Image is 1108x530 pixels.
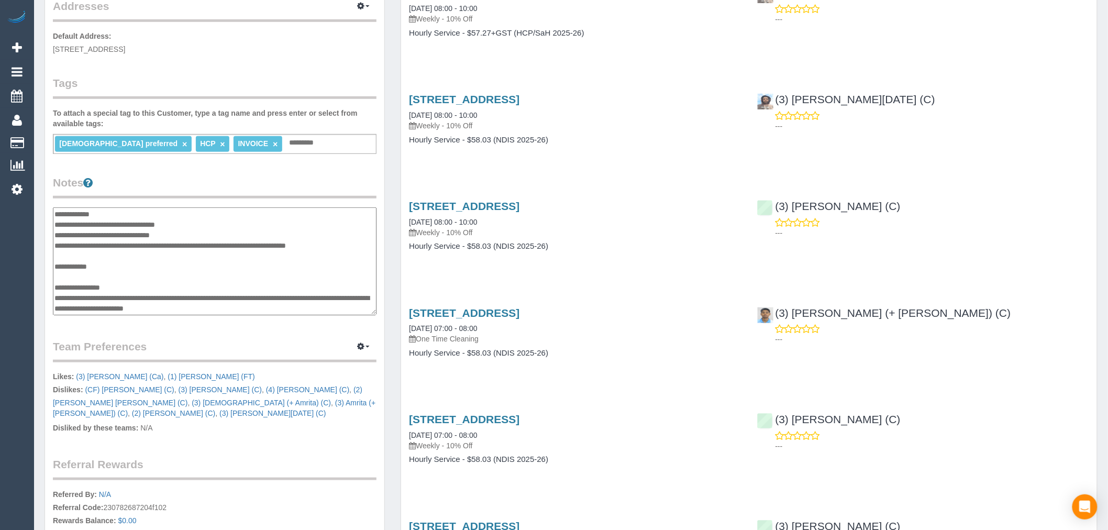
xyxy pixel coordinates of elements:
[409,4,477,13] a: [DATE] 08:00 - 10:00
[757,93,935,105] a: (3) [PERSON_NAME][DATE] (C)
[409,334,741,344] p: One Time Cleaning
[238,139,269,148] span: INVOICE
[53,339,376,362] legend: Team Preferences
[85,385,174,394] a: (CF) [PERSON_NAME] (C)
[190,399,333,407] span: ,
[53,385,362,407] span: ,
[409,431,477,439] a: [DATE] 07:00 - 08:00
[409,200,519,212] a: [STREET_ADDRESS]
[775,14,1089,25] p: ---
[409,218,477,226] a: [DATE] 08:00 - 10:00
[409,307,519,319] a: [STREET_ADDRESS]
[264,385,351,394] span: ,
[775,334,1089,345] p: ---
[220,140,225,149] a: ×
[76,372,163,381] a: (3) [PERSON_NAME] (Ca)
[176,385,264,394] span: ,
[775,121,1089,131] p: ---
[409,14,741,24] p: Weekly - 10% Off
[53,385,362,407] a: (2) [PERSON_NAME] [PERSON_NAME] (C)
[140,424,152,432] span: N/A
[53,515,116,526] label: Rewards Balance:
[409,136,741,145] h4: Hourly Service - $58.03 (NDIS 2025-26)
[409,93,519,105] a: [STREET_ADDRESS]
[757,413,901,425] a: (3) [PERSON_NAME] (C)
[409,413,519,425] a: [STREET_ADDRESS]
[53,75,376,99] legend: Tags
[53,489,376,528] p: 230782687204f102
[409,227,741,238] p: Weekly - 10% Off
[266,385,349,394] a: (4) [PERSON_NAME] (C)
[409,349,741,358] h4: Hourly Service - $58.03 (NDIS 2025-26)
[409,111,477,119] a: [DATE] 08:00 - 10:00
[53,45,125,53] span: [STREET_ADDRESS]
[6,10,27,25] img: Automaid Logo
[53,371,74,382] label: Likes:
[168,372,254,381] a: (1) [PERSON_NAME] (FT)
[757,307,1011,319] a: (3) [PERSON_NAME] (+ [PERSON_NAME]) (C)
[758,94,773,109] img: (3) Antony Silvester (C)
[775,228,1089,238] p: ---
[53,399,375,417] span: ,
[179,385,262,394] a: (3) [PERSON_NAME] (C)
[53,31,112,41] label: Default Address:
[53,457,376,480] legend: Referral Rewards
[59,139,178,148] span: [DEMOGRAPHIC_DATA] preferred
[53,384,83,395] label: Dislikes:
[85,385,176,394] span: ,
[182,140,187,149] a: ×
[409,120,741,131] p: Weekly - 10% Off
[200,139,215,148] span: HCP
[53,423,138,433] label: Disliked by these teams:
[1072,494,1098,520] div: Open Intercom Messenger
[118,516,137,525] a: $0.00
[273,140,278,149] a: ×
[99,490,111,499] a: N/A
[409,29,741,38] h4: Hourly Service - $57.27+GST (HCP/SaH 2025-26)
[409,455,741,464] h4: Hourly Service - $58.03 (NDIS 2025-26)
[130,409,217,417] span: ,
[775,441,1089,451] p: ---
[409,242,741,251] h4: Hourly Service - $58.03 (NDIS 2025-26)
[53,489,97,500] label: Referred By:
[132,409,215,417] a: (2) [PERSON_NAME] (C)
[219,409,326,417] a: (3) [PERSON_NAME][DATE] (C)
[192,399,331,407] a: (3) [DEMOGRAPHIC_DATA] (+ Amrita) (C)
[53,108,376,129] label: To attach a special tag to this Customer, type a tag name and press enter or select from availabl...
[409,324,477,333] a: [DATE] 07:00 - 08:00
[53,175,376,198] legend: Notes
[53,399,375,417] a: (3) Amrita (+ [PERSON_NAME]) (C)
[757,200,901,212] a: (3) [PERSON_NAME] (C)
[53,502,103,513] label: Referral Code:
[76,372,165,381] span: ,
[409,440,741,451] p: Weekly - 10% Off
[758,307,773,323] img: (3) Nihaal (+ Shweta) (C)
